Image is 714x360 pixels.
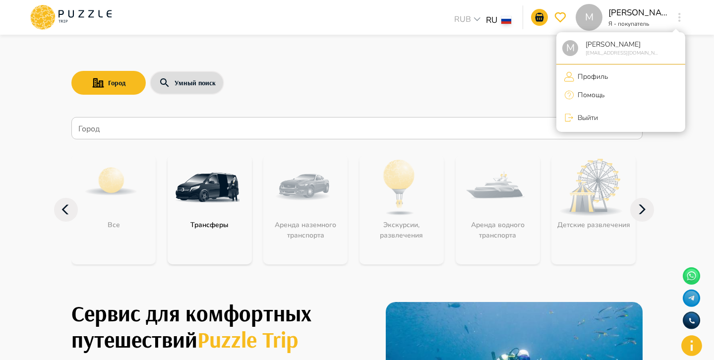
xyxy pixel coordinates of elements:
[582,50,660,57] p: [EMAIL_ADDRESS][DOMAIN_NAME]
[574,71,608,82] p: Профиль
[562,40,578,56] div: M
[582,39,660,50] p: [PERSON_NAME]
[574,90,604,100] p: Помощь
[574,113,598,123] p: Выйти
